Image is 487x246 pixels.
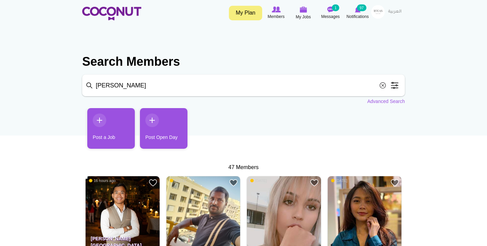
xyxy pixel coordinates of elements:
[310,179,319,187] a: Add to Favourites
[229,179,238,187] a: Add to Favourites
[263,5,290,21] a: Browse Members Members
[82,164,405,171] div: 47 Members
[300,6,307,13] img: My Jobs
[87,108,135,149] a: Post a Job
[89,178,115,183] span: 16 hours ago
[327,6,334,13] img: Messages
[268,13,285,20] span: Members
[296,14,311,20] span: My Jobs
[290,5,317,21] a: My Jobs My Jobs
[332,4,339,11] small: 1
[82,108,130,154] li: 1 / 2
[331,178,348,183] span: [DATE]
[346,13,368,20] span: Notifications
[272,6,281,13] img: Browse Members
[385,5,405,19] a: العربية
[170,178,186,183] span: [DATE]
[250,178,267,183] span: [DATE]
[321,13,340,20] span: Messages
[391,179,399,187] a: Add to Favourites
[367,98,405,105] a: Advanced Search
[82,75,405,96] input: Search members by role or city
[317,5,344,21] a: Messages Messages 1
[82,7,141,20] img: Home
[140,108,187,149] a: Post Open Day
[229,6,262,20] a: My Plan
[355,6,361,13] img: Notifications
[135,108,182,154] li: 2 / 2
[149,179,157,187] a: Add to Favourites
[357,4,366,11] small: 97
[82,54,405,70] h2: Search Members
[344,5,371,21] a: Notifications Notifications 97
